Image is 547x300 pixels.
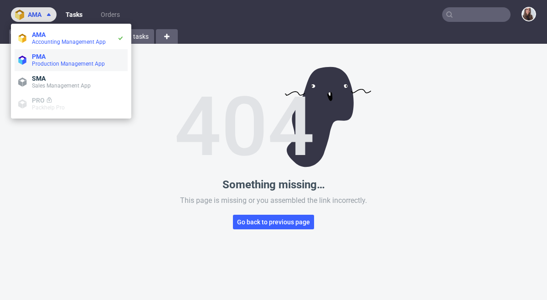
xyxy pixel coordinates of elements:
span: Sales Management App [32,83,91,89]
img: Error image [176,67,371,167]
button: Go back to previous page [233,215,314,229]
span: SMA [32,75,46,82]
a: SMASales Management App [15,71,128,93]
p: This page is missing or you assembled the link incorrectly. [180,196,367,206]
span: Accounting Management App [32,39,106,45]
img: Sandra Beśka [522,8,535,21]
img: logo [15,10,28,20]
span: ama [28,11,41,18]
a: Tasks [60,7,88,22]
a: Orders [95,7,125,22]
button: ama [11,7,57,22]
span: Production Management App [32,61,105,67]
span: Go back to previous page [237,219,310,225]
a: All [9,29,27,44]
p: Something missing… [222,178,325,191]
span: PMA [32,53,46,60]
a: PMAProduction Management App [15,49,128,71]
span: AMA [32,31,46,38]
